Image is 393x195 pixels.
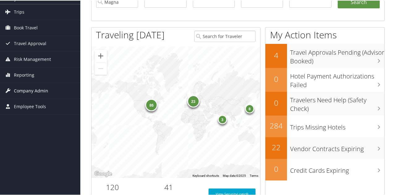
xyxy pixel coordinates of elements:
[223,173,246,177] span: Map data ©2025
[192,173,219,177] button: Keyboard shortcuts
[265,97,287,108] h2: 0
[290,45,384,65] h3: Travel Approvals Pending (Advisor Booked)
[265,91,384,115] a: 0Travelers Need Help (Safety Check)
[194,30,255,41] input: Search for Traveler
[95,62,107,74] button: Zoom out
[265,142,287,152] h2: 22
[265,115,384,137] a: 284Trips Missing Hotels
[14,19,38,35] span: Book Travel
[14,67,34,82] span: Reporting
[265,43,384,67] a: 4Travel Approvals Pending (Advisor Booked)
[265,120,287,130] h2: 284
[96,181,129,192] h2: 120
[218,114,227,124] div: 3
[245,104,254,113] div: 8
[138,181,199,192] h2: 41
[265,67,384,91] a: 0Hotel Payment Authorizations Failed
[250,173,258,177] a: Terms (opens in new tab)
[95,49,107,61] button: Zoom in
[96,28,165,41] h1: Traveling [DATE]
[93,169,113,177] img: Google
[14,98,46,114] span: Employee Tools
[93,169,113,177] a: Open this area in Google Maps (opens a new window)
[265,28,384,41] h1: My Action Items
[290,68,384,89] h3: Hotel Payment Authorizations Failed
[265,158,384,180] a: 0Credit Cards Expiring
[265,49,287,60] h2: 4
[14,51,51,66] span: Risk Management
[265,73,287,84] h2: 0
[265,137,384,158] a: 22Vendor Contracts Expiring
[14,4,24,19] span: Trips
[290,119,384,131] h3: Trips Missing Hotels
[290,163,384,174] h3: Credit Cards Expiring
[14,83,48,98] span: Company Admin
[187,94,200,107] div: 23
[290,141,384,153] h3: Vendor Contracts Expiring
[290,92,384,112] h3: Travelers Need Help (Safety Check)
[265,163,287,174] h2: 0
[145,98,158,110] div: 86
[14,35,46,51] span: Travel Approval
